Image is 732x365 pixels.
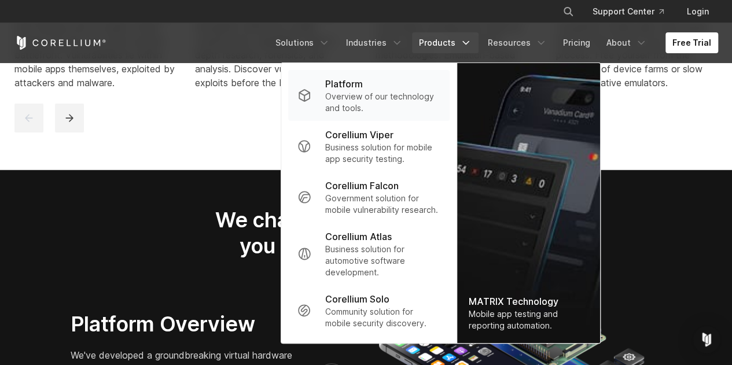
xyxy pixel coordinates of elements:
button: Search [558,1,579,22]
a: Corellium Viper Business solution for mobile app security testing. [288,121,450,172]
p: Business solution for automotive software development. [325,244,440,278]
a: Free Trial [665,32,718,53]
a: Industries [339,32,410,53]
h3: Platform Overview [71,311,294,337]
a: About [599,32,654,53]
div: Mobile app testing and reporting automation. [469,308,589,331]
p: Corellium Atlas [325,230,392,244]
div: Navigation Menu [268,32,718,53]
a: Resources [481,32,554,53]
p: Overview of our technology and tools. [325,91,440,114]
a: Corellium Falcon Government solution for mobile vulnerability research. [288,172,450,223]
div: MATRIX Technology [469,294,589,308]
button: next [55,104,84,132]
a: MATRIX Technology Mobile app testing and reporting automation. [457,63,600,343]
p: Government solution for mobile vulnerability research. [325,193,440,216]
div: Navigation Menu [549,1,718,22]
a: Corellium Home [14,36,106,50]
a: Login [678,1,718,22]
p: Community solution for mobile security discovery. [325,306,440,329]
a: Pricing [556,32,597,53]
a: Support Center [583,1,673,22]
p: Platform [325,77,363,91]
a: Corellium Atlas Business solution for automotive software development. [288,223,450,285]
p: Corellium Falcon [325,179,399,193]
a: Corellium Solo Community solution for mobile security discovery. [288,285,450,336]
a: Solutions [268,32,337,53]
p: Corellium Solo [325,292,389,306]
p: Corellium Viper [325,128,393,142]
h2: We change what's possible, so you can build what's next. [196,207,536,259]
a: Platform Overview of our technology and tools. [288,70,450,121]
div: Open Intercom Messenger [693,326,720,353]
img: Matrix_WebNav_1x [457,63,600,343]
p: Business solution for mobile app security testing. [325,142,440,165]
a: Products [412,32,479,53]
button: previous [14,104,43,132]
